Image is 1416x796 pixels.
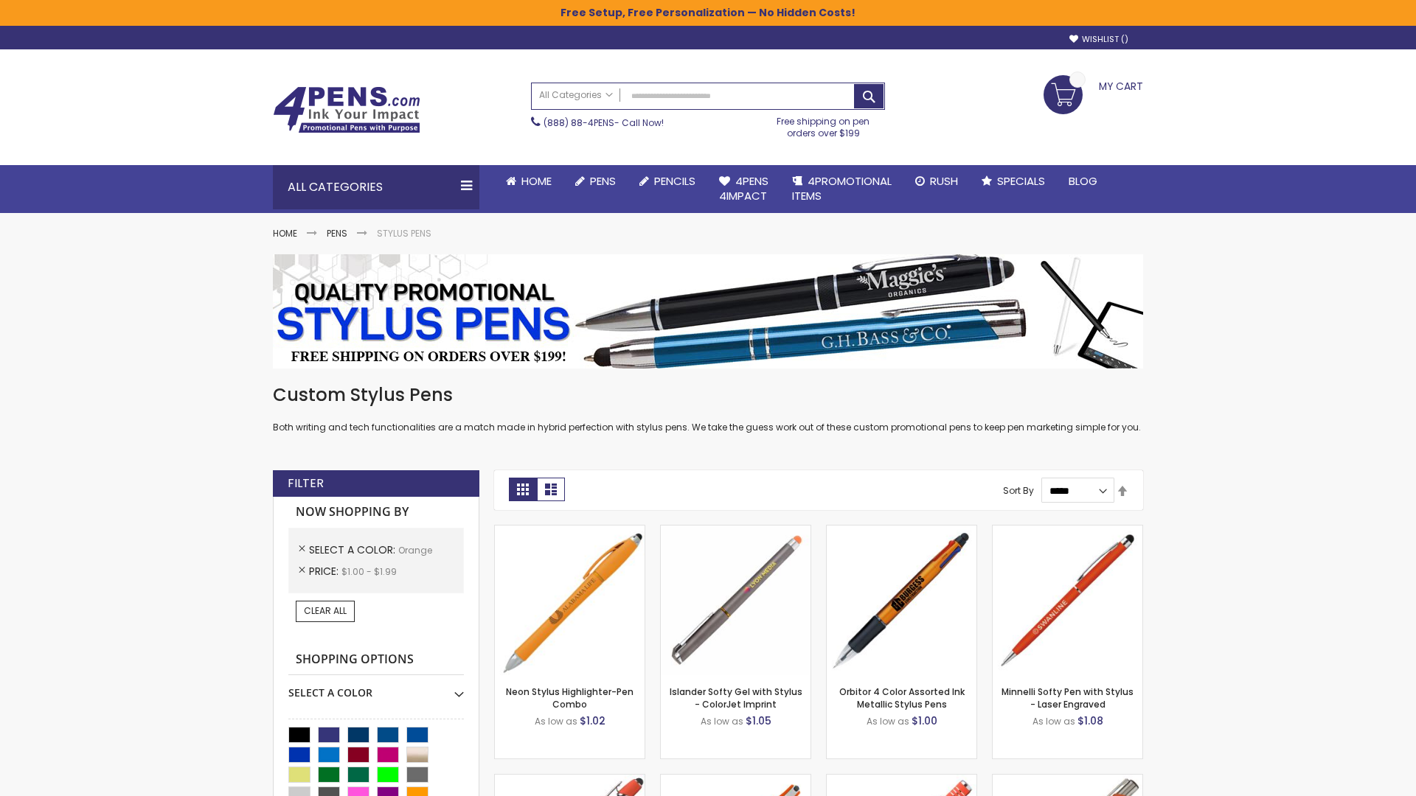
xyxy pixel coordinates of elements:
[1077,713,1103,728] span: $1.08
[539,89,613,101] span: All Categories
[993,525,1142,537] a: Minnelli Softy Pen with Stylus - Laser Engraved-Orange
[719,173,768,203] span: 4Pens 4impact
[1057,165,1109,198] a: Blog
[839,685,965,710] a: Orbitor 4 Color Assorted Ink Metallic Stylus Pens
[661,526,811,675] img: Islander Softy Gel with Stylus - ColorJet Imprint-Orange
[532,83,620,108] a: All Categories
[377,227,431,240] strong: Stylus Pens
[997,173,1045,189] span: Specials
[654,173,695,189] span: Pencils
[1003,484,1034,497] label: Sort By
[495,525,645,537] a: Neon Stylus Highlighter-Pen Combo-Orange
[780,165,903,213] a: 4PROMOTIONALITEMS
[827,526,976,675] img: Orbitor 4 Color Assorted Ink Metallic Stylus Pens-Orange
[273,383,1143,434] div: Both writing and tech functionalities are a match made in hybrid perfection with stylus pens. We ...
[296,601,355,621] a: Clear All
[273,383,1143,407] h1: Custom Stylus Pens
[707,165,780,213] a: 4Pens4impact
[521,173,552,189] span: Home
[661,525,811,537] a: Islander Softy Gel with Stylus - ColorJet Imprint-Orange
[912,713,937,728] span: $1.00
[792,173,892,203] span: 4PROMOTIONAL ITEMS
[1002,685,1134,710] a: Minnelli Softy Pen with Stylus - Laser Engraved
[273,165,479,209] div: All Categories
[930,173,958,189] span: Rush
[590,173,616,189] span: Pens
[309,542,398,557] span: Select A Color
[509,478,537,501] strong: Grid
[309,564,341,579] span: Price
[327,227,347,240] a: Pens
[867,715,909,727] span: As low as
[535,715,577,727] span: As low as
[1032,715,1075,727] span: As low as
[827,774,976,786] a: Marin Softy Pen with Stylus - Laser Engraved-Orange
[273,254,1143,369] img: Stylus Pens
[701,715,743,727] span: As low as
[273,227,297,240] a: Home
[341,565,397,578] span: $1.00 - $1.99
[495,774,645,786] a: 4P-MS8B-Orange
[288,497,464,528] strong: Now Shopping by
[746,713,771,728] span: $1.05
[827,525,976,537] a: Orbitor 4 Color Assorted Ink Metallic Stylus Pens-Orange
[661,774,811,786] a: Avendale Velvet Touch Stylus Gel Pen-Orange
[762,110,886,139] div: Free shipping on pen orders over $199
[506,685,634,710] a: Neon Stylus Highlighter-Pen Combo
[398,544,432,556] span: Orange
[670,685,802,710] a: Islander Softy Gel with Stylus - ColorJet Imprint
[1069,173,1097,189] span: Blog
[544,116,664,129] span: - Call Now!
[1069,34,1128,45] a: Wishlist
[580,713,605,728] span: $1.02
[628,165,707,198] a: Pencils
[970,165,1057,198] a: Specials
[304,604,347,617] span: Clear All
[273,86,420,133] img: 4Pens Custom Pens and Promotional Products
[993,526,1142,675] img: Minnelli Softy Pen with Stylus - Laser Engraved-Orange
[993,774,1142,786] a: Tres-Chic Softy Brights with Stylus Pen - Laser-Orange
[563,165,628,198] a: Pens
[494,165,563,198] a: Home
[903,165,970,198] a: Rush
[495,526,645,675] img: Neon Stylus Highlighter-Pen Combo-Orange
[544,116,614,129] a: (888) 88-4PENS
[288,644,464,676] strong: Shopping Options
[288,675,464,700] div: Select A Color
[288,475,324,492] strong: Filter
